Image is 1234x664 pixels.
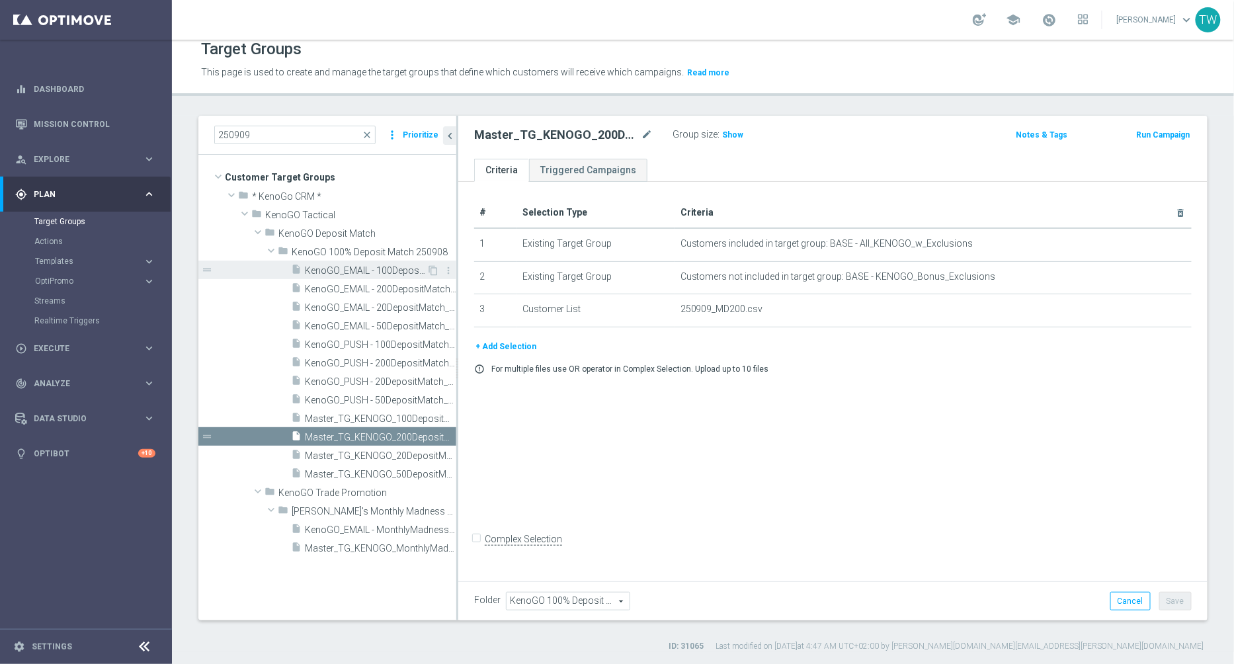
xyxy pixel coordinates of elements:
[34,256,156,267] div: Templates keyboard_arrow_right
[201,67,684,77] span: This page is used to create and manage the target groups that define which customers will receive...
[278,505,288,520] i: folder
[15,106,155,142] div: Mission Control
[15,343,27,354] i: play_circle_outline
[34,251,171,271] div: Templates
[680,207,714,218] span: Criteria
[15,188,143,200] div: Plan
[305,450,456,462] span: Master_TG_KENOGO_20DepositMatch_250909
[15,189,156,200] button: gps_fixed Plan keyboard_arrow_right
[1110,592,1151,610] button: Cancel
[15,436,155,471] div: Optibot
[15,448,156,459] div: lightbulb Optibot +10
[716,641,1204,652] label: Last modified on [DATE] at 4:47 AM UTC+02:00 by [PERSON_NAME][DOMAIN_NAME][EMAIL_ADDRESS][PERSON_...
[722,130,743,140] span: Show
[680,304,763,315] span: 250909_MD200.csv
[15,71,155,106] div: Dashboard
[474,127,638,143] h2: Master_TG_KENOGO_200DepositMatch_250909
[13,641,25,653] i: settings
[15,154,156,165] div: person_search Explore keyboard_arrow_right
[1196,7,1221,32] div: TW
[669,641,704,652] label: ID: 31065
[143,412,155,425] i: keyboard_arrow_right
[252,191,456,202] span: * KenoGo CRM *
[34,216,138,227] a: Target Groups
[443,265,454,276] i: more_vert
[491,364,768,374] p: For multiple files use OR operator in Complex Selection. Upload up to 10 files
[292,247,456,258] span: KenoGO 100% Deposit Match 250908
[251,208,262,224] i: folder
[305,358,456,369] span: KenoGO_PUSH - 200DepositMatch_250909
[291,319,302,335] i: insert_drive_file
[278,228,456,239] span: KenoGO Deposit Match
[214,126,376,144] input: Quick find group or folder
[34,380,143,388] span: Analyze
[291,282,302,298] i: insert_drive_file
[517,261,675,294] td: Existing Target Group
[362,130,372,140] span: close
[686,65,731,80] button: Read more
[1135,128,1192,142] button: Run Campaign
[35,257,130,265] span: Templates
[305,395,456,406] span: KenoGO_PUSH - 50DepositMatch_250909
[291,264,302,279] i: insert_drive_file
[1116,10,1196,30] a: [PERSON_NAME]keyboard_arrow_down
[291,375,302,390] i: insert_drive_file
[15,378,156,389] button: track_changes Analyze keyboard_arrow_right
[15,413,143,425] div: Data Studio
[718,129,720,140] label: :
[1176,208,1186,218] i: delete_forever
[305,469,456,480] span: Master_TG_KENOGO_50DepositMatch_250909
[34,315,138,326] a: Realtime Triggers
[34,291,171,311] div: Streams
[401,126,440,144] button: Prioritize
[34,415,143,423] span: Data Studio
[201,40,302,59] h1: Target Groups
[474,159,529,182] a: Criteria
[143,188,155,200] i: keyboard_arrow_right
[32,643,72,651] a: Settings
[517,228,675,261] td: Existing Target Group
[143,153,155,165] i: keyboard_arrow_right
[278,245,288,261] i: folder
[305,376,456,388] span: KenoGO_PUSH - 20DepositMatch_250909
[278,487,456,499] span: KenoGO Trade Promotion
[474,198,517,228] th: #
[15,343,156,354] button: play_circle_outline Execute keyboard_arrow_right
[474,595,501,606] label: Folder
[305,543,456,554] span: Master_TG_KENOGO_MonthlyMadness_250909
[15,343,143,354] div: Execute
[34,296,138,306] a: Streams
[305,284,456,295] span: KenoGO_EMAIL - 200DepositMatch_250909
[34,155,143,163] span: Explore
[34,231,171,251] div: Actions
[485,533,562,546] label: Complex Selection
[138,449,155,458] div: +10
[305,413,456,425] span: Master_TG_KENOGO_100DepositMatch_250909
[265,227,275,242] i: folder
[474,339,538,354] button: + Add Selection
[292,506,456,517] span: KenoGO&#x27;s Monthly Madness 250909
[291,412,302,427] i: insert_drive_file
[1180,13,1194,27] span: keyboard_arrow_down
[291,468,302,483] i: insert_drive_file
[143,342,155,354] i: keyboard_arrow_right
[34,271,171,291] div: OptiPromo
[238,190,249,205] i: folder
[143,275,155,288] i: keyboard_arrow_right
[386,126,399,144] i: more_vert
[15,153,27,165] i: person_search
[15,413,156,424] button: Data Studio keyboard_arrow_right
[15,84,156,95] button: equalizer Dashboard
[680,271,996,282] span: Customers not included in target group: BASE - KENOGO_Bonus_Exclusions
[291,431,302,446] i: insert_drive_file
[34,71,155,106] a: Dashboard
[444,130,456,142] i: chevron_left
[529,159,647,182] a: Triggered Campaigns
[474,294,517,327] td: 3
[291,449,302,464] i: insert_drive_file
[305,321,456,332] span: KenoGO_EMAIL - 50DepositMatch_250909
